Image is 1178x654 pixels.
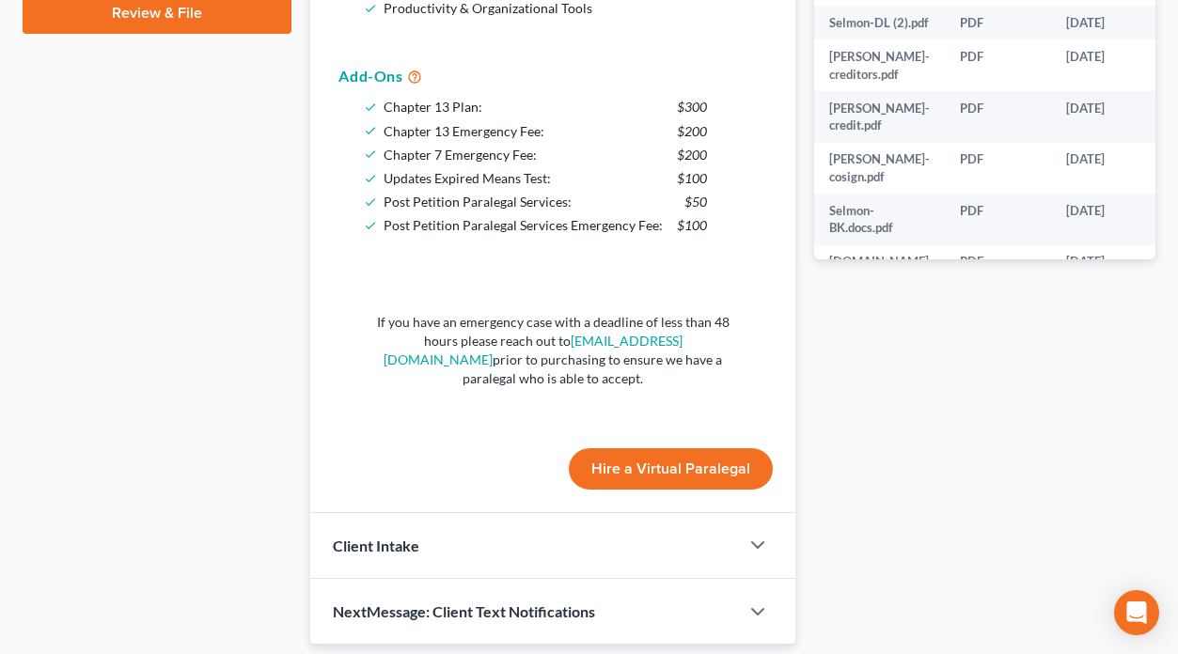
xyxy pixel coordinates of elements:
[384,170,551,186] span: Updates Expired Means Test:
[945,143,1051,195] td: PDF
[677,213,707,237] span: $100
[369,313,737,388] p: If you have an emergency case with a deadline of less than 48 hours please reach out to prior to ...
[1051,91,1166,143] td: [DATE]
[1114,590,1159,635] div: Open Intercom Messenger
[1051,194,1166,245] td: [DATE]
[684,190,707,213] span: $50
[384,123,544,139] span: Chapter 13 Emergency Fee:
[814,143,945,195] td: [PERSON_NAME]-cosign.pdf
[1051,143,1166,195] td: [DATE]
[1051,6,1166,39] td: [DATE]
[945,6,1051,39] td: PDF
[333,602,595,620] span: NextMessage: Client Text Notifications
[1051,39,1166,91] td: [DATE]
[384,99,482,115] span: Chapter 13 Plan:
[945,194,1051,245] td: PDF
[677,119,707,143] span: $200
[814,194,945,245] td: Selmon-BK.docs.pdf
[569,448,773,490] button: Hire a Virtual Paralegal
[814,91,945,143] td: [PERSON_NAME]-credit.pdf
[338,65,767,87] h5: Add-Ons
[333,537,419,554] span: Client Intake
[677,95,707,118] span: $300
[814,245,945,297] td: [DOMAIN_NAME] (2).pdf
[677,143,707,166] span: $200
[814,6,945,39] td: Selmon-DL (2).pdf
[384,147,537,163] span: Chapter 7 Emergency Fee:
[384,194,572,210] span: Post Petition Paralegal Services:
[814,39,945,91] td: [PERSON_NAME]-creditors.pdf
[945,245,1051,297] td: PDF
[677,166,707,190] span: $100
[945,39,1051,91] td: PDF
[384,333,683,367] a: [EMAIL_ADDRESS][DOMAIN_NAME]
[1051,245,1166,297] td: [DATE]
[945,91,1051,143] td: PDF
[384,217,663,233] span: Post Petition Paralegal Services Emergency Fee:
